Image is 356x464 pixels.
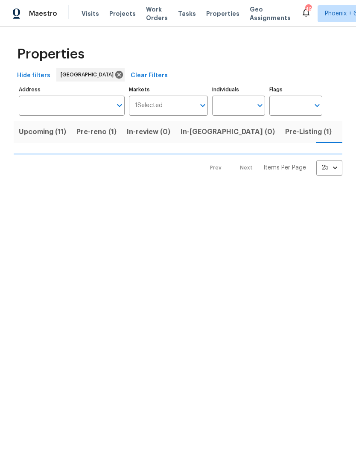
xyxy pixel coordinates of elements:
span: Properties [206,9,239,18]
span: 1 Selected [135,102,163,109]
span: Hide filters [17,70,50,81]
span: Maestro [29,9,57,18]
label: Flags [269,87,322,92]
span: Pre-Listing (1) [285,126,332,138]
span: Clear Filters [131,70,168,81]
div: 49 [305,5,311,14]
button: Open [114,99,125,111]
span: In-[GEOGRAPHIC_DATA] (0) [181,126,275,138]
span: Upcoming (11) [19,126,66,138]
span: Work Orders [146,5,168,22]
div: [GEOGRAPHIC_DATA] [56,68,125,82]
button: Clear Filters [127,68,171,84]
button: Open [311,99,323,111]
span: In-review (0) [127,126,170,138]
button: Hide filters [14,68,54,84]
span: [GEOGRAPHIC_DATA] [61,70,117,79]
div: 25 [316,157,342,179]
label: Address [19,87,125,92]
p: Items Per Page [263,163,306,172]
button: Open [254,99,266,111]
span: Geo Assignments [250,5,291,22]
nav: Pagination Navigation [202,160,342,176]
span: Tasks [178,11,196,17]
label: Markets [129,87,208,92]
span: Properties [17,50,85,58]
span: Pre-reno (1) [76,126,117,138]
label: Individuals [212,87,265,92]
button: Open [197,99,209,111]
span: Projects [109,9,136,18]
span: Visits [82,9,99,18]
